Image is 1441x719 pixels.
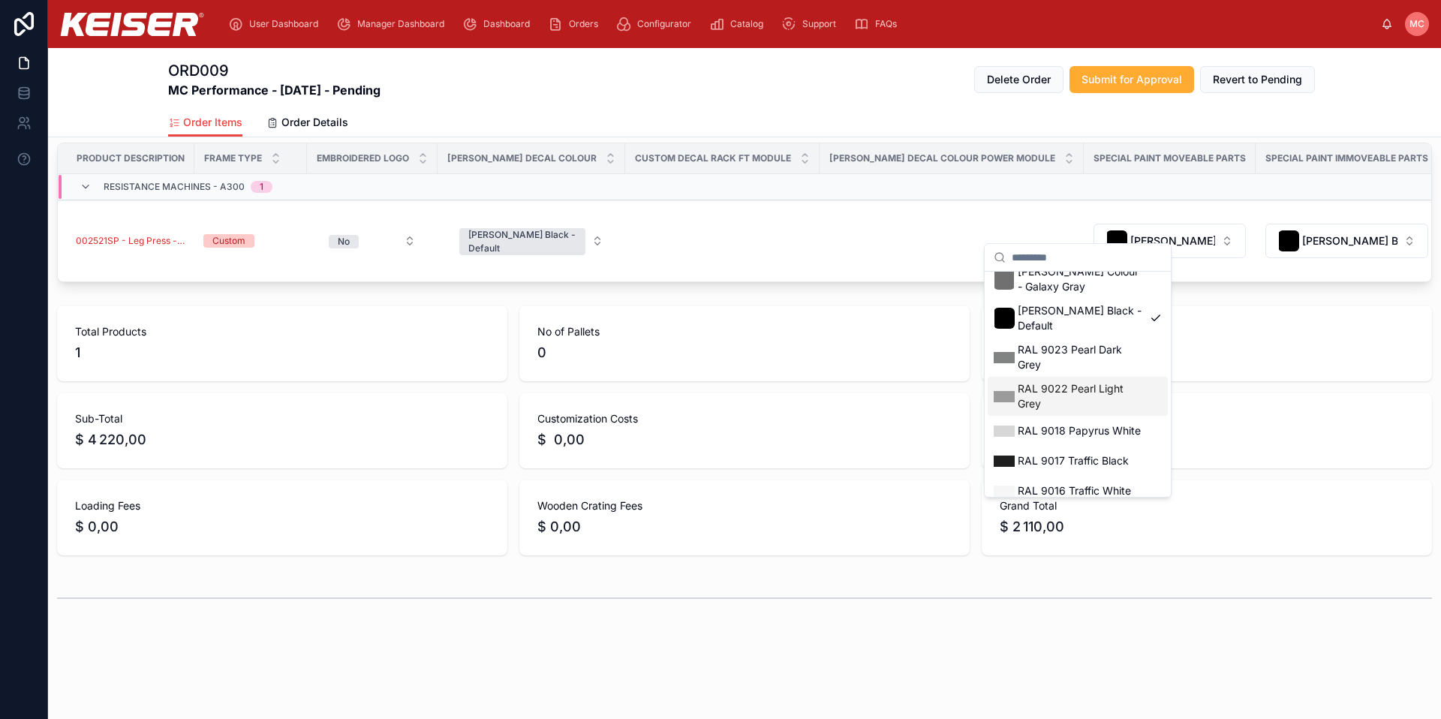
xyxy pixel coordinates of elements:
span: RAL 9016 Traffic White [1018,483,1131,498]
a: Manager Dashboard [332,11,455,38]
span: [PERSON_NAME] Black - Default [1302,233,1397,248]
a: FAQs [850,11,907,38]
span: Loading Fees [75,498,489,513]
span: Revert to Pending [1213,72,1302,87]
span: Product Description [77,152,185,164]
span: RAL 9022 Pearl Light Grey [1018,381,1144,411]
span: FAQs [875,18,897,30]
span: [PERSON_NAME] Black - Default [1130,233,1215,248]
div: Suggestions [985,272,1171,497]
button: Submit for Approval [1069,66,1194,93]
span: $ 0,00 [1000,342,1414,363]
span: Embroidered Logo [317,152,409,164]
span: $ 2 110,00 [1000,516,1414,537]
span: Grand Total [1000,498,1414,513]
span: 0 [537,342,952,363]
a: User Dashboard [224,11,329,38]
span: $ 0,00 [75,516,489,537]
button: Select Button [1265,224,1428,258]
span: MC [1409,18,1424,30]
a: Orders [543,11,609,38]
span: $ 0,00 [537,516,952,537]
a: Support [777,11,847,38]
span: Documentation Fee [1000,324,1414,339]
div: [PERSON_NAME] Black - Default [468,228,576,255]
span: No of Pallets [537,324,952,339]
span: Custom Decal Rack FT Module [635,152,791,164]
span: Special Paint Moveable Parts [1094,152,1246,164]
span: Submit for Approval [1082,72,1182,87]
span: Catalog [730,18,763,30]
div: Custom [212,234,245,248]
div: No [338,235,350,248]
a: Dashboard [458,11,540,38]
span: [PERSON_NAME] Colour - Galaxy Gray [1018,264,1144,294]
h1: ORD009 [168,60,381,81]
button: Delete Order [974,66,1063,93]
span: [PERSON_NAME] Decal Colour Power Module [829,152,1055,164]
button: Revert to Pending [1200,66,1315,93]
span: RAL 9018 Papyrus White [1018,423,1141,438]
span: $ 0,00 [537,429,952,450]
a: Catalog [705,11,774,38]
button: Select Button [447,221,615,261]
strong: MC Performance - [DATE] - Pending [168,81,381,99]
span: Orders [569,18,598,30]
span: Order Details [281,115,348,130]
div: 1 [260,181,263,193]
span: [PERSON_NAME] Black - Default [1018,303,1144,333]
button: Select Button [1094,224,1246,258]
a: Order Details [266,109,348,139]
span: Order Items [183,115,242,130]
a: Order Items [168,109,242,137]
span: Frame Type [204,152,262,164]
a: Configurator [612,11,702,38]
span: Support [802,18,836,30]
span: Customization Costs [537,411,952,426]
span: [PERSON_NAME] Decal Colour [447,152,597,164]
span: Manager Dashboard [357,18,444,30]
span: RAL 9017 Traffic Black [1018,453,1129,468]
span: Resistance Machines - A300 [104,181,245,193]
span: Dashboard [483,18,530,30]
span: Delete Order [987,72,1051,87]
button: Select Button [317,227,428,254]
span: $ 0,00 [1000,429,1414,450]
span: Sub-Total [75,411,489,426]
span: Special Paint Immoveable Parts [1265,152,1428,164]
span: RAL 9023 Pearl Dark Grey [1018,342,1144,372]
div: scrollable content [216,8,1381,41]
span: Total Products [75,324,489,339]
a: 002521SP - Leg Press - Air 250 [76,235,185,247]
span: Wooden Crating Fees [537,498,952,513]
span: Customization Setup Costs [1000,411,1414,426]
img: App logo [60,13,204,36]
span: $ 4 220,00 [75,429,489,450]
span: User Dashboard [249,18,318,30]
span: Configurator [637,18,691,30]
span: 1 [75,342,489,363]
